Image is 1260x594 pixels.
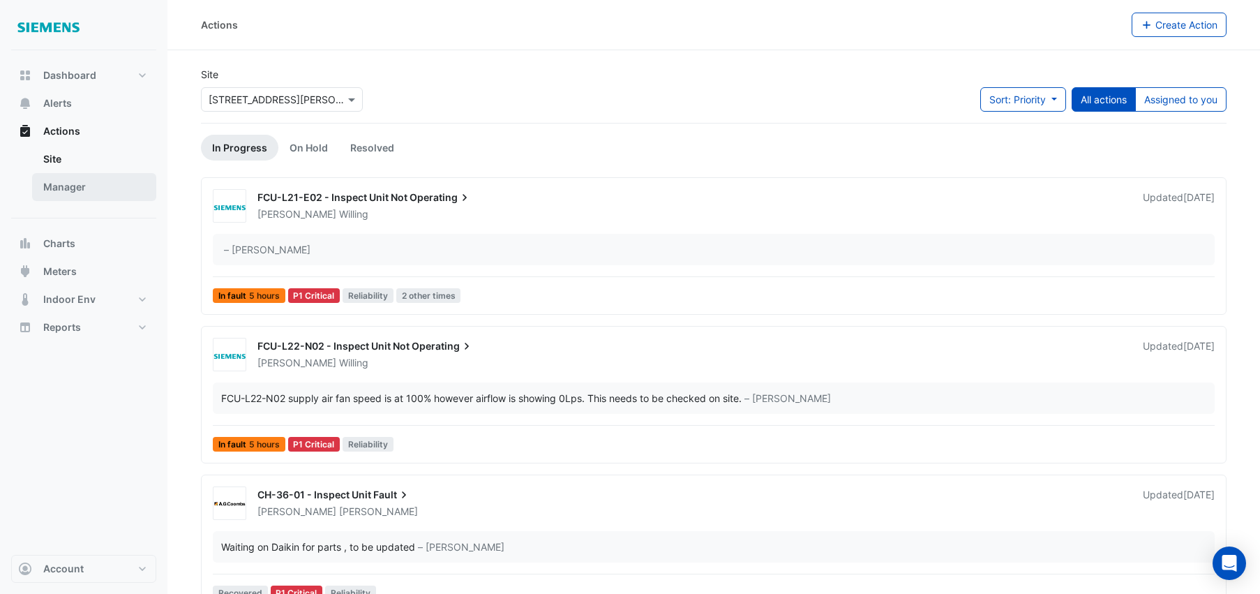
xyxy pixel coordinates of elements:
button: Actions [11,117,156,145]
img: AG Coombs [213,497,246,511]
img: Company Logo [17,11,80,39]
app-icon: Meters [18,265,32,279]
div: Open Intercom Messenger [1213,547,1246,580]
a: On Hold [278,135,339,161]
app-icon: Actions [18,124,32,138]
button: Account [11,555,156,583]
img: Siemens [213,200,246,214]
span: Alerts [43,96,72,110]
label: Site [201,67,218,82]
button: Reports [11,313,156,341]
a: In Progress [201,135,278,161]
span: Meters [43,265,77,279]
span: Reports [43,320,81,334]
button: Charts [11,230,156,258]
button: Meters [11,258,156,285]
span: Sort: Priority [989,94,1046,105]
span: Dashboard [43,68,96,82]
div: P1 Critical [288,437,340,452]
button: Alerts [11,89,156,117]
div: Updated [1143,339,1215,370]
span: Fault [373,488,411,502]
div: Updated [1143,488,1215,519]
span: Account [43,562,84,576]
button: Sort: Priority [980,87,1066,112]
span: – [PERSON_NAME] [224,242,310,257]
span: Thu 07-Aug-2025 09:00 AEST [1183,340,1215,352]
button: Dashboard [11,61,156,89]
div: Updated [1143,191,1215,221]
span: – [PERSON_NAME] [418,540,504,554]
div: Actions [201,17,238,32]
a: Resolved [339,135,405,161]
img: Siemens [213,348,246,362]
span: Reliability [343,288,393,303]
app-icon: Charts [18,237,32,251]
span: Actions [43,124,80,138]
span: Indoor Env [43,292,96,306]
app-icon: Reports [18,320,32,334]
div: P1 Critical [288,288,340,303]
span: FCU-L22-N02 - Inspect Unit Not [257,340,410,352]
span: [PERSON_NAME] [339,505,418,519]
span: In fault [213,437,285,452]
span: FCU-L21-E02 - Inspect Unit Not [257,191,407,203]
span: – [PERSON_NAME] [744,391,831,406]
span: Reliability [343,437,393,452]
span: [PERSON_NAME] [257,357,336,369]
span: 2 other times [396,288,461,303]
span: Thu 07-Aug-2025 09:19 AEST [1183,191,1215,203]
span: Tue 15-Jul-2025 10:17 AEST [1183,489,1215,500]
button: Indoor Env [11,285,156,313]
button: Assigned to you [1135,87,1227,112]
app-icon: Dashboard [18,68,32,82]
span: 5 hours [249,292,280,300]
span: [PERSON_NAME] [257,208,336,220]
button: Create Action [1132,13,1227,37]
span: Operating [410,191,472,205]
span: Charts [43,237,75,251]
a: Site [32,145,156,173]
app-icon: Indoor Env [18,292,32,306]
span: Create Action [1155,19,1217,31]
div: Actions [11,145,156,207]
div: FCU-L22-N02 supply air fan speed is at 100% however airflow is showing 0Lps. This needs to be che... [221,391,742,406]
span: CH-36-01 - Inspect Unit [257,489,371,500]
button: All actions [1072,87,1136,112]
span: [PERSON_NAME] [257,505,336,517]
span: 5 hours [249,440,280,449]
span: Operating [412,339,474,353]
app-icon: Alerts [18,96,32,110]
span: In fault [213,288,285,303]
span: Willing [339,356,368,370]
div: Waiting on Daikin for parts , to be updated [221,540,415,554]
a: Manager [32,173,156,201]
span: Willing [339,207,368,221]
